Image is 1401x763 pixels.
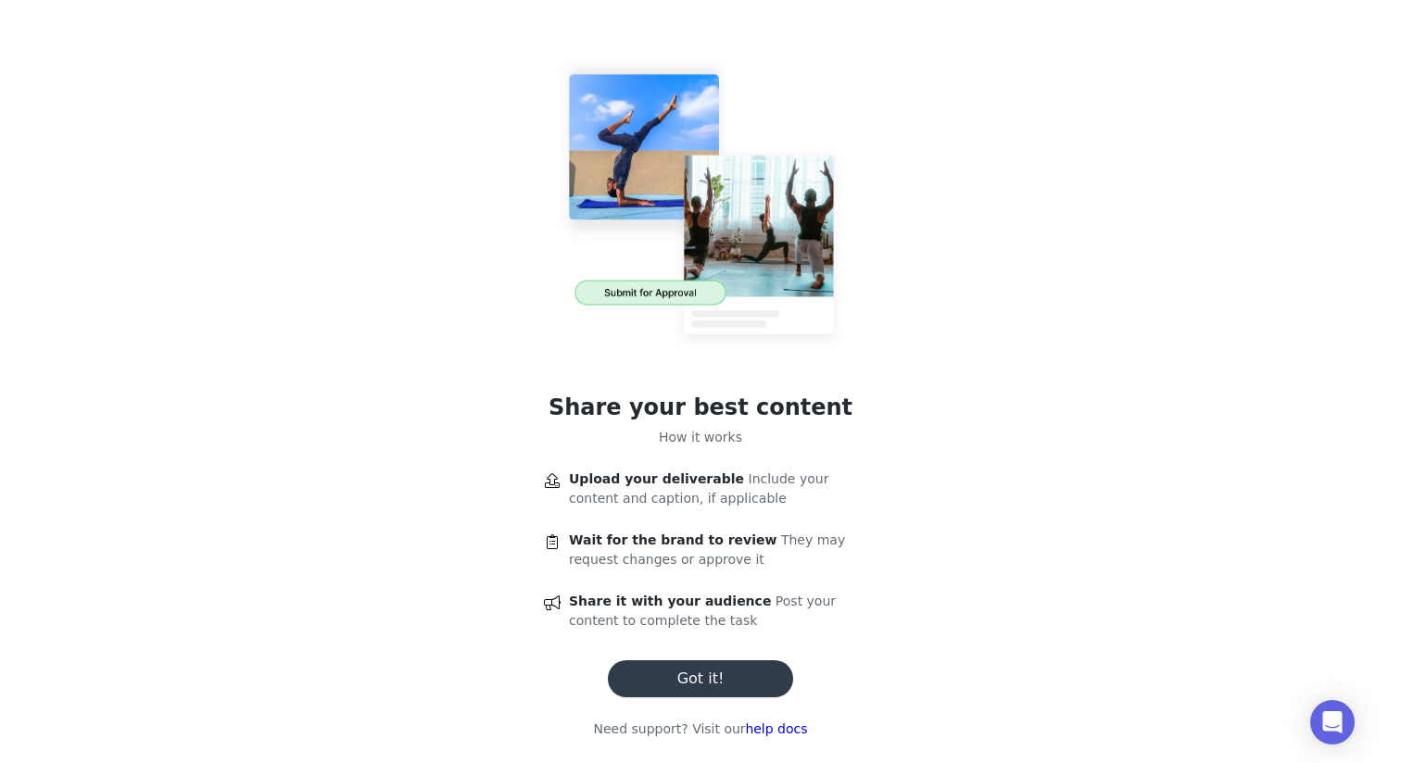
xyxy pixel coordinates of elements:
span: Share it with your audience [569,594,771,608]
img: content approval [538,44,863,369]
p: Need support? Visit our [593,719,807,739]
button: Got it! [608,660,793,697]
h1: Share your best content [549,391,852,424]
a: help docs [745,721,807,736]
span: Post your content to complete the task [569,594,836,628]
span: Include your content and caption, if applicable [569,471,828,506]
span: Wait for the brand to review [569,532,776,547]
p: How it works [659,428,742,447]
span: Upload your deliverable [569,471,744,486]
div: Open Intercom Messenger [1310,700,1355,744]
span: They may request changes or approve it [569,532,845,567]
